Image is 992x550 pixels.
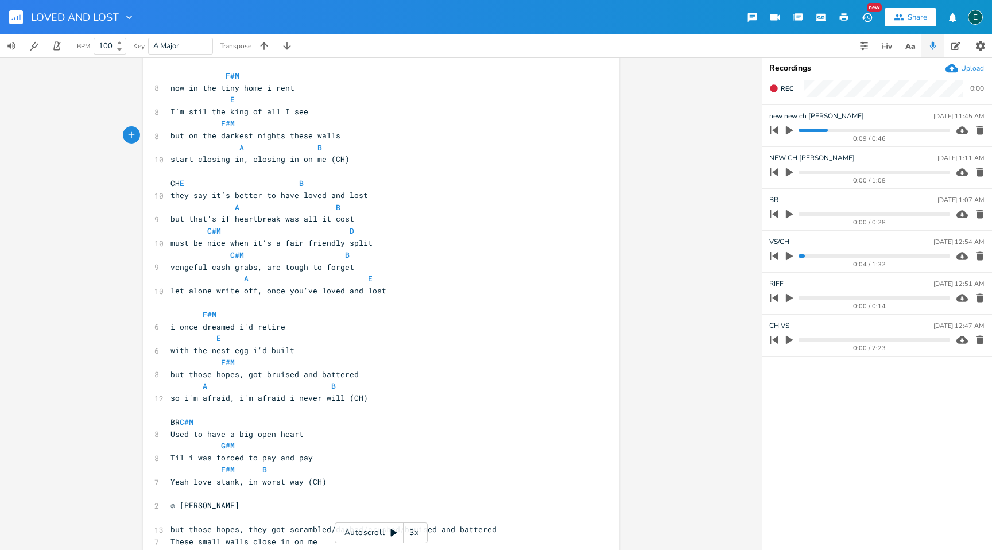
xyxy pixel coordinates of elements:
[170,238,373,248] span: must be nice when it’s a fair friendly split
[170,417,193,427] span: BR
[170,369,359,379] span: but those hopes, got bruised and battered
[937,155,984,161] div: [DATE] 1:11 AM
[789,219,950,226] div: 0:00 / 0:28
[170,83,294,93] span: now in the tiny home i rent
[239,142,244,153] span: A
[170,214,354,224] span: but that's if heartbreak was all it cost
[207,226,221,236] span: C#M
[933,281,984,287] div: [DATE] 12:51 AM
[908,12,927,22] div: Share
[404,522,424,543] div: 3x
[221,440,235,451] span: G#M
[350,226,354,236] span: D
[170,130,340,141] span: but on the darkest nights these walls
[170,154,350,164] span: start closing in, closing in on me (CH)
[221,118,235,129] span: F#M
[789,345,950,351] div: 0:00 / 2:23
[170,524,497,534] span: but those hopes, they got scrambled/dashed/crushed/bruised and battered
[769,111,864,122] span: new new ch [PERSON_NAME]
[769,278,784,289] span: RIFF
[203,309,216,320] span: F#M
[933,323,984,329] div: [DATE] 12:47 AM
[331,381,336,391] span: B
[789,303,950,309] div: 0:00 / 0:14
[769,64,985,72] div: Recordings
[221,357,235,367] span: F#M
[885,8,936,26] button: Share
[170,106,308,117] span: I’m stil the king of all I see
[170,452,313,463] span: Til i was forced to pay and pay
[345,250,350,260] span: B
[769,153,855,164] span: NEW CH [PERSON_NAME]
[789,261,950,268] div: 0:04 / 1:32
[299,178,304,188] span: B
[230,250,244,260] span: C#M
[262,464,267,475] span: B
[170,429,304,439] span: Used to have a big open heart
[765,79,798,98] button: Rec
[933,239,984,245] div: [DATE] 12:54 AM
[933,113,984,119] div: [DATE] 11:45 AM
[170,322,285,332] span: i once dreamed i'd retire
[220,42,251,49] div: Transpose
[336,202,340,212] span: B
[170,345,294,355] span: with the nest egg i'd built
[153,41,179,51] span: A Major
[133,42,145,49] div: Key
[937,197,984,203] div: [DATE] 1:07 AM
[226,71,239,81] span: F#M
[170,285,386,296] span: let alone write off, once you've loved and lost
[789,177,950,184] div: 0:00 / 1:08
[216,333,221,343] span: E
[170,477,327,487] span: Yeah love stank, in worst way (CH)
[170,262,354,272] span: vengeful cash grabs, are tough to forget
[170,190,368,200] span: they say it’s better to have loved and lost
[244,273,249,284] span: A
[221,464,235,475] span: F#M
[968,4,983,30] button: E
[77,43,90,49] div: BPM
[235,202,239,212] span: A
[867,3,882,12] div: New
[335,522,428,543] div: Autoscroll
[961,64,984,73] div: Upload
[968,10,983,25] div: edenmusic
[368,273,373,284] span: E
[180,417,193,427] span: C#M
[170,393,368,403] span: so i'm afraid, i'm afraid i never will (CH)
[180,178,184,188] span: E
[317,142,322,153] span: B
[31,12,119,22] span: LOVED AND LOST
[945,62,984,75] button: Upload
[170,500,239,510] span: © [PERSON_NAME]
[769,237,789,247] span: VS/CH
[170,536,317,547] span: These small walls close in on me
[970,85,984,92] div: 0:00
[781,84,793,93] span: Rec
[230,94,235,104] span: E
[769,320,789,331] span: CH VS
[855,7,878,28] button: New
[769,195,778,206] span: BR
[170,178,304,188] span: CH
[789,135,950,142] div: 0:09 / 0:46
[203,381,207,391] span: A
